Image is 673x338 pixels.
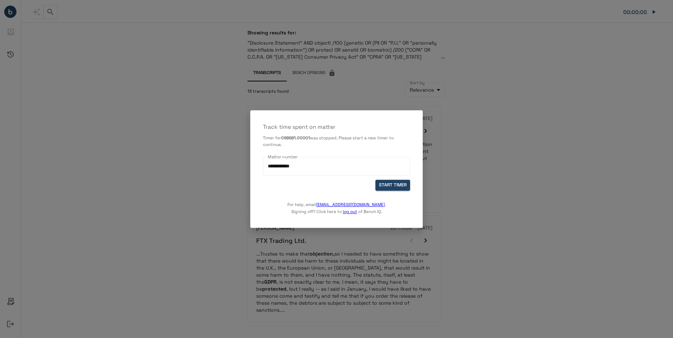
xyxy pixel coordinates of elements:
[316,202,385,207] a: [EMAIL_ADDRESS][DOMAIN_NAME]
[263,135,281,141] span: Timer for
[375,180,410,191] button: START TIMER
[268,154,298,160] label: Matter number
[281,135,310,141] b: 098681.00001
[343,209,357,214] a: log out
[263,123,410,131] p: Track time spent on matter
[287,191,386,215] p: For help, email . Signing off? Click here to of Bench IQ.
[263,135,394,148] span: was stopped. Please start a new timer to continue.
